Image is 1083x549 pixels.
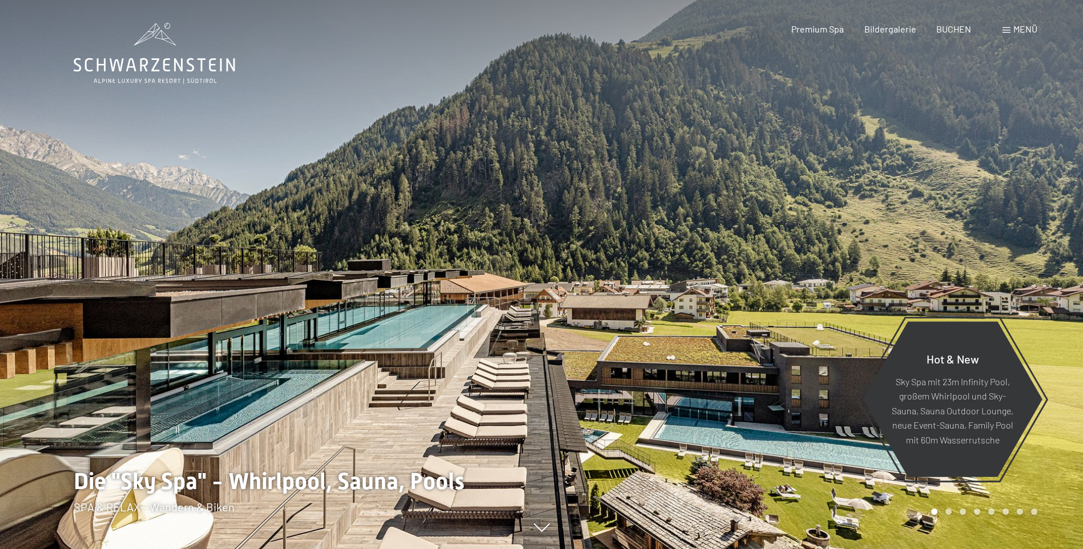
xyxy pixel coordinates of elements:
div: Carousel Page 2 [945,508,952,515]
div: Carousel Pagination [927,508,1037,515]
div: Carousel Page 8 [1031,508,1037,515]
div: Carousel Page 4 [974,508,980,515]
div: Carousel Page 3 [960,508,966,515]
a: Hot & New Sky Spa mit 23m Infinity Pool, großem Whirlpool und Sky-Sauna, Sauna Outdoor Lounge, ne... [862,321,1043,478]
p: Sky Spa mit 23m Infinity Pool, großem Whirlpool und Sky-Sauna, Sauna Outdoor Lounge, neue Event-S... [891,374,1014,447]
div: Carousel Page 1 (Current Slide) [931,508,937,515]
div: Carousel Page 6 [1003,508,1009,515]
span: Hot & New [927,352,979,365]
div: Carousel Page 7 [1017,508,1023,515]
a: Bildergalerie [864,23,916,34]
span: Menü [1013,23,1037,34]
a: Premium Spa [791,23,844,34]
a: BUCHEN [936,23,971,34]
div: Carousel Page 5 [988,508,995,515]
